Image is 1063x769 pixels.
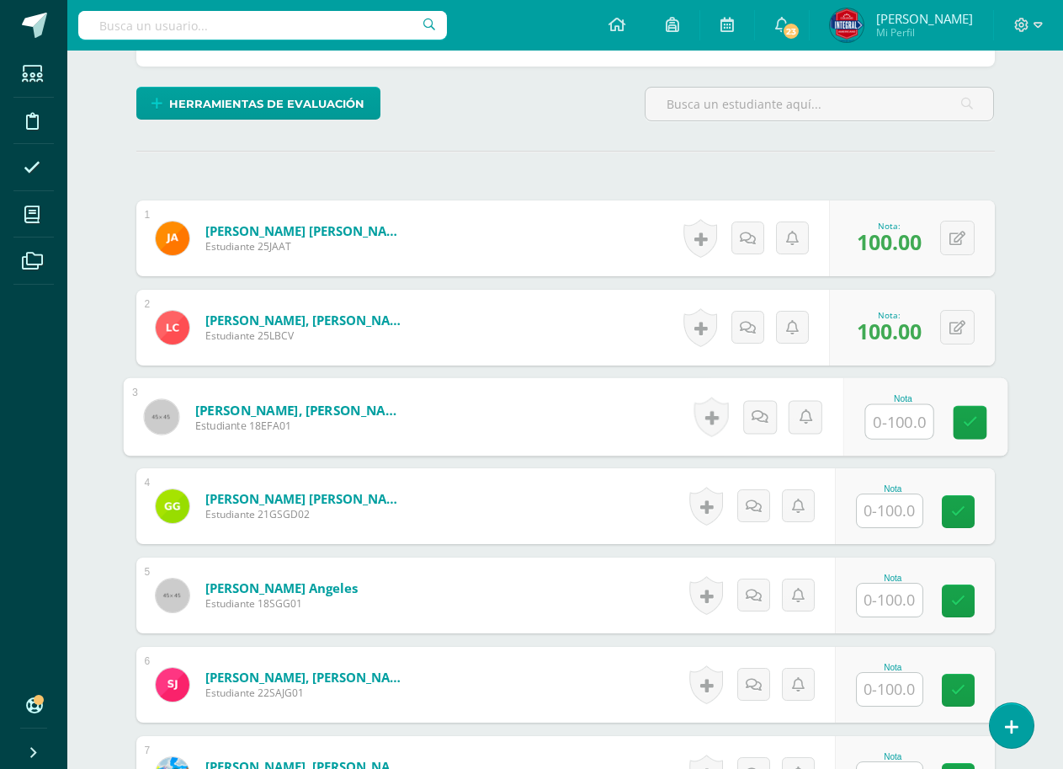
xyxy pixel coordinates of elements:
[205,579,358,596] a: [PERSON_NAME] Angeles
[205,507,407,521] span: Estudiante 21GSGD02
[205,239,407,254] span: Estudiante 25JAAT
[156,668,189,702] img: 2aacdcabde66a895a3a893d6ea4c794b.png
[78,11,447,40] input: Busca un usuario...
[205,596,358,611] span: Estudiante 18SGG01
[865,405,933,439] input: 0-100.0
[856,574,930,583] div: Nota
[864,394,941,403] div: Nota
[782,22,800,40] span: 23
[205,686,407,700] span: Estudiante 22SAJG01
[205,312,407,328] a: [PERSON_NAME], [PERSON_NAME]
[156,311,189,344] img: 5fec71fa2990db3dc10ff4b76e91ecaa.png
[144,399,178,434] img: 45x45
[857,309,922,321] div: Nota:
[857,494,922,527] input: 0-100.0
[194,419,402,434] span: Estudiante 18EFA01
[646,88,994,120] input: Busca un estudiante aquí...
[156,489,189,523] img: 0f07e9b6db308f9a05a14c80084f310b.png
[857,220,922,232] div: Nota:
[856,484,930,494] div: Nota
[205,490,407,507] a: [PERSON_NAME] [PERSON_NAME]
[857,227,922,256] span: 100.00
[136,87,380,120] a: Herramientas de evaluación
[856,752,930,761] div: Nota
[156,222,189,255] img: beede4ce1cf86d592f35a2e09c2c1014.png
[876,10,973,27] span: [PERSON_NAME]
[205,669,407,686] a: [PERSON_NAME], [PERSON_NAME]
[876,25,973,40] span: Mi Perfil
[830,8,864,42] img: 72ef202106059d2cf8782804515493ae.png
[857,673,922,706] input: 0-100.0
[856,663,930,672] div: Nota
[169,88,364,120] span: Herramientas de evaluación
[857,317,922,345] span: 100.00
[205,328,407,343] span: Estudiante 25LBCV
[205,222,407,239] a: [PERSON_NAME] [PERSON_NAME]
[156,579,189,612] img: 45x45
[194,401,402,419] a: [PERSON_NAME], [PERSON_NAME]
[857,584,922,617] input: 0-100.0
